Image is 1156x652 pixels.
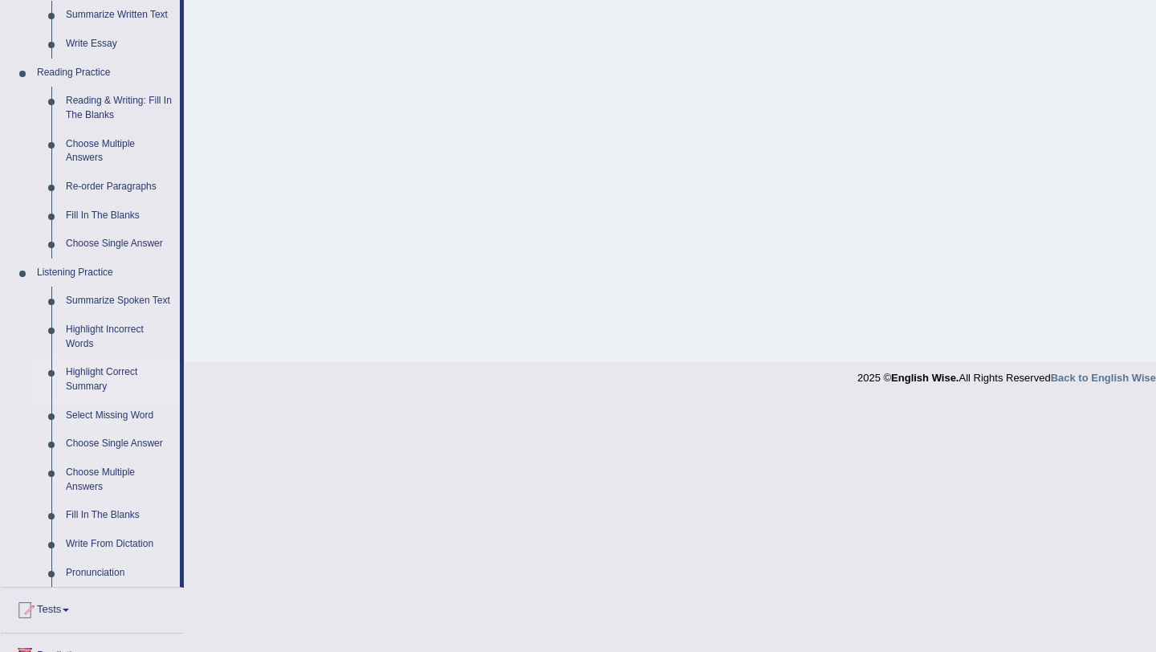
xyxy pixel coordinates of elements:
[59,316,180,358] a: Highlight Incorrect Words
[59,559,180,588] a: Pronunciation
[59,530,180,559] a: Write From Dictation
[59,430,180,458] a: Choose Single Answer
[30,59,180,88] a: Reading Practice
[59,173,180,202] a: Re-order Paragraphs
[59,287,180,316] a: Summarize Spoken Text
[59,202,180,230] a: Fill In The Blanks
[857,362,1156,385] div: 2025 © All Rights Reserved
[59,458,180,501] a: Choose Multiple Answers
[1051,372,1156,384] a: Back to English Wise
[59,1,180,30] a: Summarize Written Text
[30,259,180,287] a: Listening Practice
[59,30,180,59] a: Write Essay
[59,87,180,129] a: Reading & Writing: Fill In The Blanks
[59,358,180,401] a: Highlight Correct Summary
[59,501,180,530] a: Fill In The Blanks
[891,372,959,384] strong: English Wise.
[59,130,180,173] a: Choose Multiple Answers
[59,230,180,259] a: Choose Single Answer
[59,401,180,430] a: Select Missing Word
[1,588,184,628] a: Tests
